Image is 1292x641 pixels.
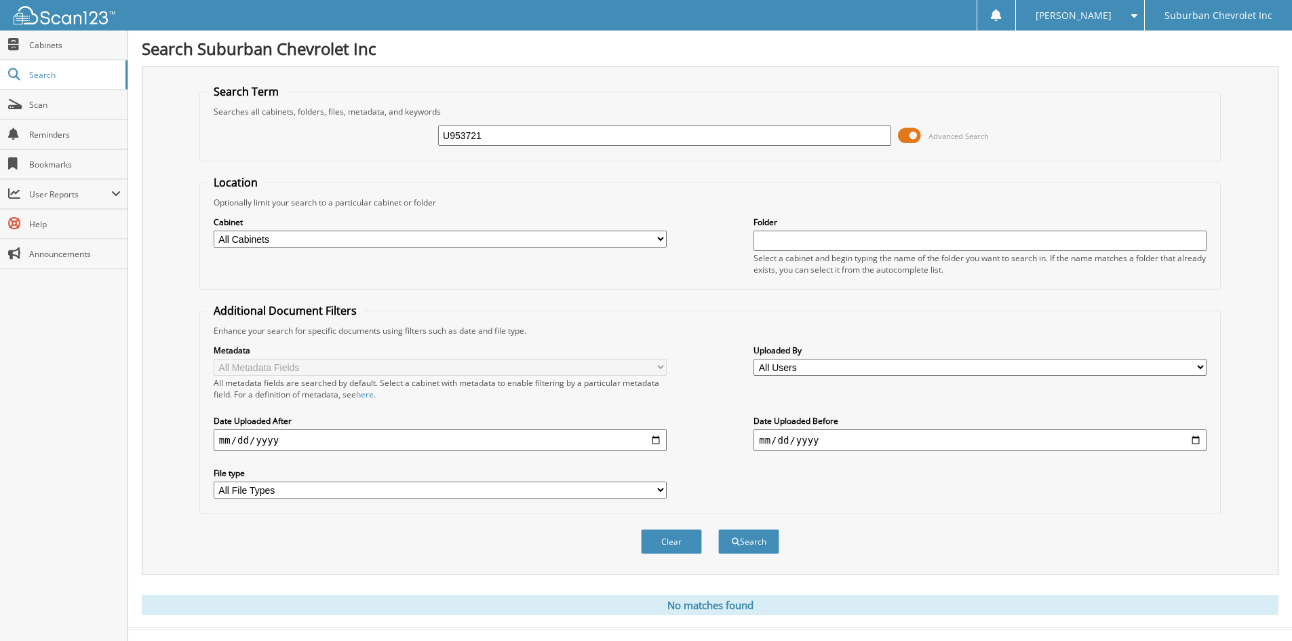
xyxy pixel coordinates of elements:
button: Clear [641,529,702,554]
div: Optionally limit your search to a particular cabinet or folder [207,197,1213,208]
div: No matches found [142,595,1278,615]
legend: Search Term [207,84,286,99]
legend: Additional Document Filters [207,303,364,318]
span: Advanced Search [928,131,989,141]
label: Uploaded By [753,345,1207,356]
input: start [214,429,667,451]
label: Date Uploaded Before [753,415,1207,427]
span: Scan [29,99,121,111]
span: Announcements [29,248,121,260]
label: Metadata [214,345,667,356]
input: end [753,429,1207,451]
span: Cabinets [29,39,121,51]
a: here [356,389,374,400]
div: Searches all cabinets, folders, files, metadata, and keywords [207,106,1213,117]
button: Search [718,529,779,554]
span: Reminders [29,129,121,140]
label: Folder [753,216,1207,228]
label: Date Uploaded After [214,415,667,427]
legend: Location [207,175,265,190]
span: [PERSON_NAME] [1036,12,1112,20]
div: Select a cabinet and begin typing the name of the folder you want to search in. If the name match... [753,252,1207,275]
span: Bookmarks [29,159,121,170]
img: scan123-logo-white.svg [14,6,115,24]
div: All metadata fields are searched by default. Select a cabinet with metadata to enable filtering b... [214,377,667,400]
span: User Reports [29,189,111,200]
span: Search [29,69,119,81]
h1: Search Suburban Chevrolet Inc [142,37,1278,60]
span: Suburban Chevrolet Inc [1164,12,1272,20]
label: Cabinet [214,216,667,228]
div: Enhance your search for specific documents using filters such as date and file type. [207,325,1213,336]
label: File type [214,467,667,479]
span: Help [29,218,121,230]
